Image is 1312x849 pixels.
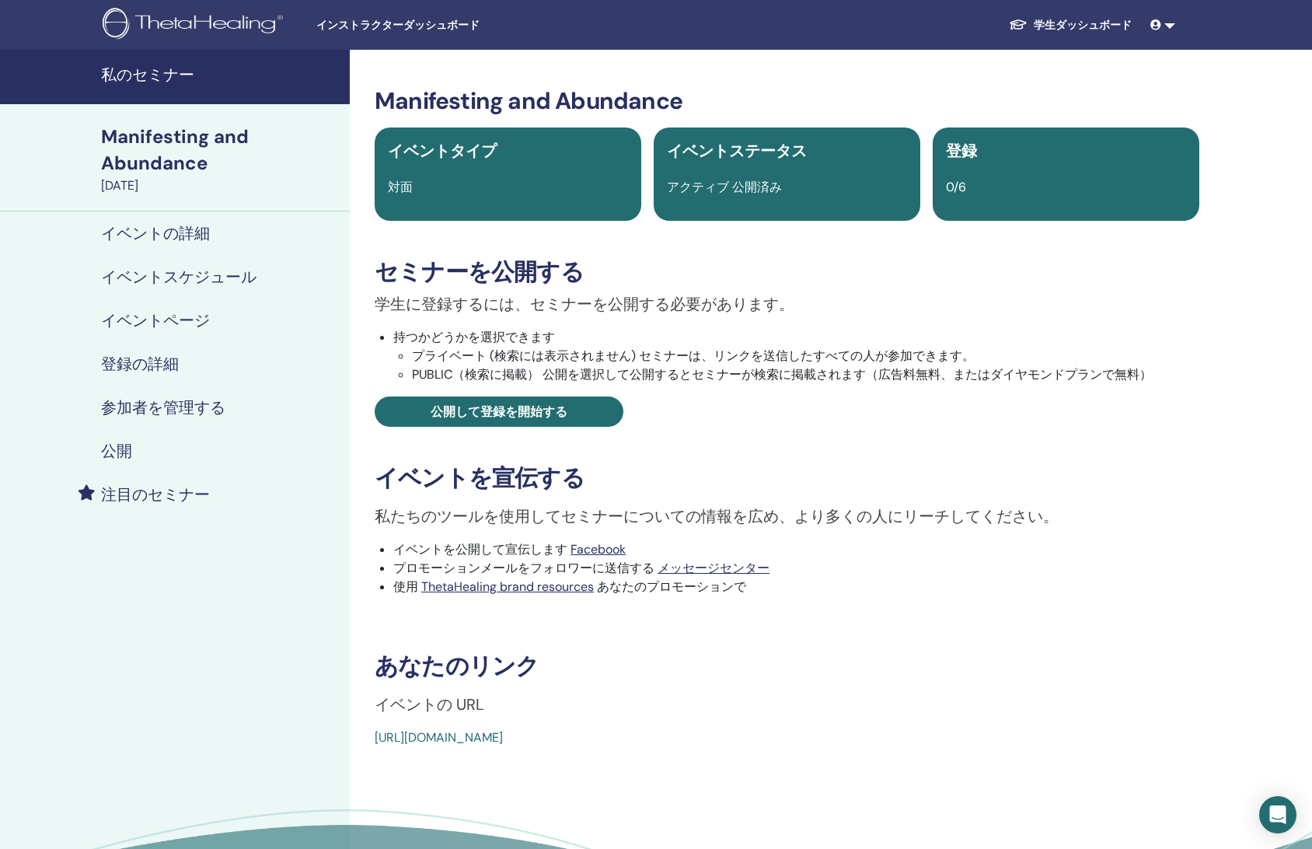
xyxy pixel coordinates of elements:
[101,398,225,417] h4: 参加者を管理する
[375,652,1199,680] h3: あなたのリンク
[101,65,340,84] h4: 私のセミナー
[388,179,413,195] span: 対面
[571,541,626,557] a: Facebook
[101,267,256,286] h4: イベントスケジュール
[667,141,807,161] span: イベントステータス
[946,179,966,195] span: 0/6
[658,560,769,576] a: メッセージセンター
[388,141,497,161] span: イベントタイプ
[375,397,623,427] a: 公開して登録を開始する
[375,87,1199,115] h3: Manifesting and Abundance
[375,292,1199,316] p: 学生に登録するには、セミナーを公開する必要があります。
[101,176,340,195] div: [DATE]
[103,8,288,43] img: logo.png
[393,578,1199,596] li: 使用 あなたのプロモーションで
[667,179,782,195] span: アクティブ 公開済み
[431,404,567,420] span: 公開して登録を開始する
[412,365,1199,384] li: PUBLIC（検索に掲載） 公開を選択して公開するとセミナーが検索に掲載されます（広告料無料、またはダイヤモンドプランで無料）
[393,540,1199,559] li: イベントを公開して宣伝します
[101,442,132,460] h4: 公開
[946,141,977,161] span: 登録
[316,17,550,33] span: インストラクターダッシュボード
[1009,18,1028,31] img: graduation-cap-white.svg
[412,347,1199,365] li: プライベート (検索には表示されません) セミナーは、リンクを送信したすべての人が参加できます。
[375,464,1199,492] h3: イベントを宣伝する
[375,258,1199,286] h3: セミナーを公開する
[1259,796,1296,833] div: Open Intercom Messenger
[996,11,1144,40] a: 学生ダッシュボード
[92,124,350,195] a: Manifesting and Abundance[DATE]
[421,578,594,595] a: ThetaHealing brand resources
[375,505,1199,528] p: 私たちのツールを使用してセミナーについての情報を広め、より多くの人にリーチしてください。
[393,559,1199,578] li: プロモーションメールをフォロワーに送信する
[375,729,503,746] a: [URL][DOMAIN_NAME]
[101,355,179,373] h4: 登録の詳細
[101,224,210,243] h4: イベントの詳細
[101,485,210,504] h4: 注目のセミナー
[101,311,210,330] h4: イベントページ
[101,124,340,176] div: Manifesting and Abundance
[375,693,1199,716] p: イベントの URL
[393,328,1199,384] li: 持つかどうかを選択できます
